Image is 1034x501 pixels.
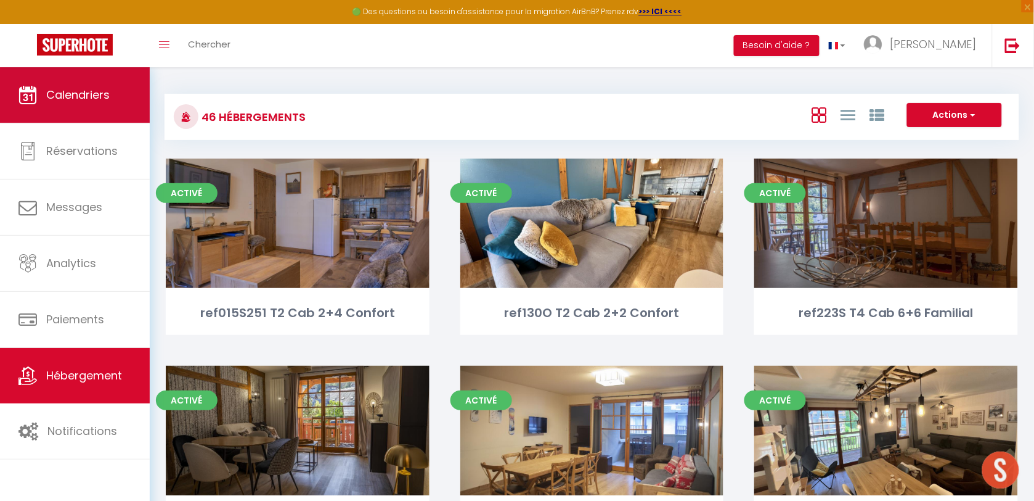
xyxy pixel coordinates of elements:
img: logout [1005,38,1020,53]
h3: 46 Hébergements [198,103,306,131]
span: Activé [156,391,218,410]
span: Réservations [46,143,118,159]
div: ref223S T4 Cab 6+6 Familial [754,304,1018,323]
button: Besoin d'aide ? [734,35,820,56]
img: Super Booking [37,34,113,56]
span: Activé [450,183,512,203]
span: Messages [46,199,102,215]
a: Chercher [179,24,240,67]
a: Vue en Liste [841,104,855,125]
span: Activé [744,183,806,203]
span: Paiements [46,312,104,327]
span: [PERSON_NAME] [890,36,977,52]
a: Vue par Groupe [869,104,884,125]
span: Activé [156,183,218,203]
div: ref130O T2 Cab 2+2 Confort [460,304,724,323]
span: Chercher [188,38,230,51]
span: Activé [744,391,806,410]
img: ... [864,35,882,54]
span: Hébergement [46,368,122,383]
span: Notifications [47,423,117,439]
a: Vue en Box [812,104,826,125]
a: ... [PERSON_NAME] [855,24,992,67]
div: ref015S251 T2 Cab 2+4 Confort [166,304,429,323]
span: Activé [450,391,512,410]
div: Ouvrir le chat [982,452,1019,489]
span: Calendriers [46,87,110,102]
a: >>> ICI <<<< [639,6,682,17]
span: Analytics [46,255,96,271]
button: Actions [907,103,1002,128]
